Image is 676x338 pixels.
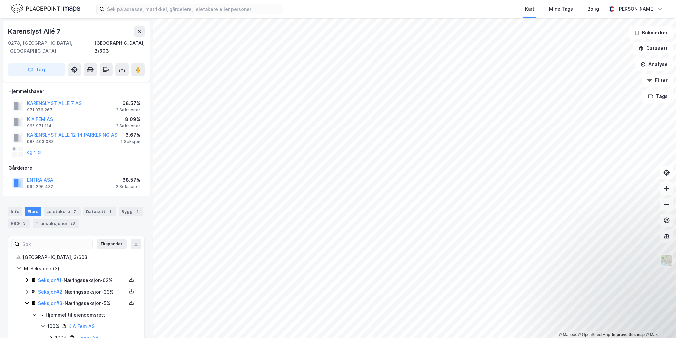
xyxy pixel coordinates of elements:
[71,208,78,215] div: 7
[8,26,62,37] div: Karenslyst Allé 7
[612,332,645,337] a: Improve this map
[8,207,22,216] div: Info
[8,219,30,228] div: ESG
[97,239,127,249] button: Ekspander
[27,184,53,189] div: 999 296 432
[20,239,92,249] input: Søk
[121,131,140,139] div: 6.67%
[83,207,116,216] div: Datasett
[578,332,610,337] a: OpenStreetMap
[121,139,140,144] div: 1 Seksjon
[11,3,80,15] img: logo.f888ab2527a4732fd821a326f86c7f29.svg
[116,107,140,113] div: 2 Seksjoner
[617,5,655,13] div: [PERSON_NAME]
[38,288,126,296] div: - Næringsseksjon - 33%
[642,74,673,87] button: Filter
[116,123,140,128] div: 2 Seksjoner
[549,5,573,13] div: Mine Tags
[30,265,136,273] div: Seksjoner ( 3 )
[21,220,28,227] div: 3
[8,39,94,55] div: 0278, [GEOGRAPHIC_DATA], [GEOGRAPHIC_DATA]
[38,277,61,283] a: Seksjon#1
[38,289,62,295] a: Seksjon#2
[27,123,52,128] div: 965 971 114
[8,164,144,172] div: Gårdeiere
[104,4,282,14] input: Søk på adresse, matrikkel, gårdeiere, leietakere eller personer
[25,207,41,216] div: Eiere
[38,300,62,306] a: Seksjon#3
[33,219,79,228] div: Transaksjoner
[559,332,577,337] a: Mapbox
[116,115,140,123] div: 8.09%
[116,184,140,189] div: 2 Seksjoner
[116,176,140,184] div: 68.57%
[47,322,59,330] div: 100%
[107,208,113,215] div: 1
[68,323,95,329] a: K A Fem AS
[8,63,65,76] button: Tag
[629,26,673,39] button: Bokmerker
[119,207,143,216] div: Bygg
[660,254,673,267] img: Z
[525,5,534,13] div: Kart
[38,276,126,284] div: - Næringsseksjon - 62%
[27,139,54,144] div: 988 403 083
[46,311,136,319] div: Hjemmel til eiendomsrett
[8,87,144,95] div: Hjemmelshaver
[633,42,673,55] button: Datasett
[134,208,141,215] div: 1
[27,107,52,113] div: 971 076 267
[94,39,145,55] div: [GEOGRAPHIC_DATA], 3/603
[587,5,599,13] div: Bolig
[44,207,81,216] div: Leietakere
[69,220,76,227] div: 23
[642,90,673,103] button: Tags
[23,253,136,261] div: [GEOGRAPHIC_DATA], 3/603
[38,299,126,307] div: - Næringsseksjon - 5%
[635,58,673,71] button: Analyse
[116,99,140,107] div: 68.57%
